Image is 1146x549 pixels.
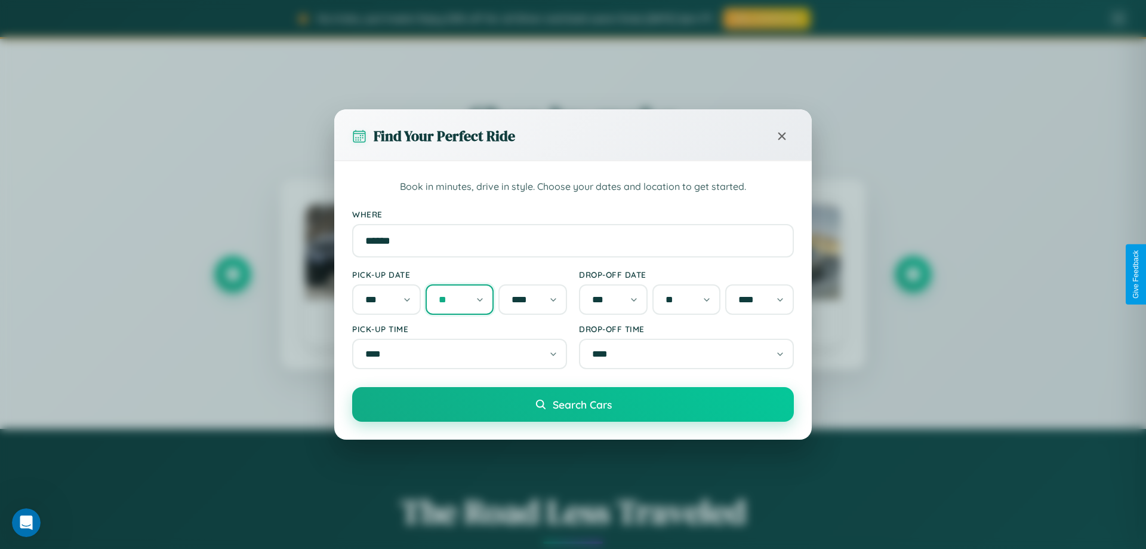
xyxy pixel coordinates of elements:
label: Pick-up Time [352,324,567,334]
h3: Find Your Perfect Ride [374,126,515,146]
p: Book in minutes, drive in style. Choose your dates and location to get started. [352,179,794,195]
label: Where [352,209,794,219]
label: Drop-off Date [579,269,794,280]
button: Search Cars [352,387,794,422]
label: Drop-off Time [579,324,794,334]
span: Search Cars [553,398,612,411]
label: Pick-up Date [352,269,567,280]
